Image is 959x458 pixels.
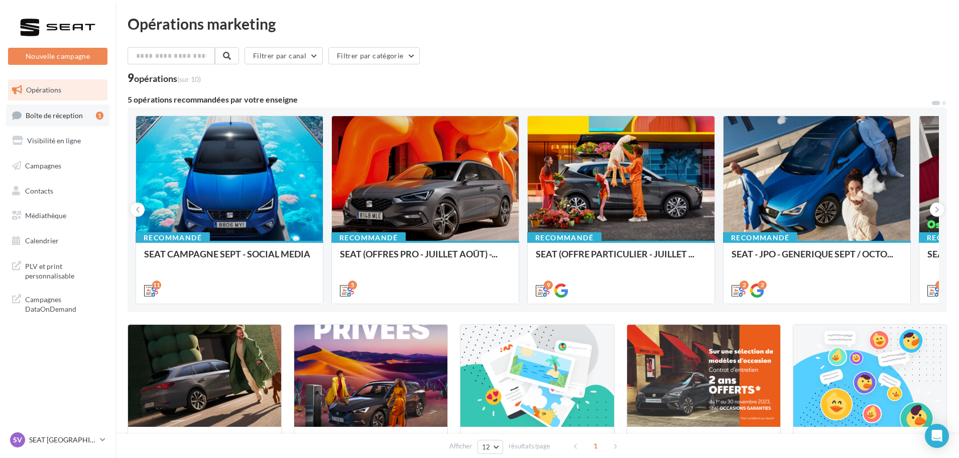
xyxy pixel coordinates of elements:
[6,289,109,318] a: Campagnes DataOnDemand
[26,111,83,119] span: Boîte de réception
[6,155,109,176] a: Campagnes
[536,248,694,259] span: SEAT (OFFRE PARTICULIER - JUILLET ...
[13,435,22,445] span: SV
[25,293,103,314] span: Campagnes DataOnDemand
[6,130,109,151] a: Visibilité en ligne
[144,248,310,259] span: SEAT CAMPAGNE SEPT - SOCIAL MEDIA
[134,74,201,83] div: opérations
[6,230,109,251] a: Calendrier
[6,205,109,226] a: Médiathèque
[328,47,420,64] button: Filtrer par catégorie
[477,440,503,454] button: 12
[527,232,602,243] div: Recommandé
[723,232,797,243] div: Recommandé
[96,112,103,120] div: 1
[482,443,491,451] span: 12
[25,211,66,220] span: Médiathèque
[758,281,767,290] div: 2
[925,424,949,448] div: Open Intercom Messenger
[128,72,201,83] div: 9
[6,180,109,202] a: Contacts
[128,16,947,31] div: Opérations marketing
[732,248,893,259] span: SEAT - JPO - GENERIQUE SEPT / OCTO...
[6,79,109,101] a: Opérations
[177,75,201,83] span: (sur 10)
[449,441,472,451] span: Afficher
[26,85,61,94] span: Opérations
[25,259,103,281] span: PLV et print personnalisable
[544,281,553,290] div: 9
[25,186,53,195] span: Contacts
[8,48,107,65] button: Nouvelle campagne
[29,435,96,445] p: SEAT [GEOGRAPHIC_DATA]
[8,430,107,449] a: SV SEAT [GEOGRAPHIC_DATA]
[740,281,749,290] div: 2
[25,161,61,170] span: Campagnes
[587,438,604,454] span: 1
[348,281,357,290] div: 5
[245,47,323,64] button: Filtrer par canal
[27,136,81,145] span: Visibilité en ligne
[136,232,210,243] div: Recommandé
[152,281,161,290] div: 11
[6,255,109,285] a: PLV et print personnalisable
[128,96,931,104] div: 5 opérations recommandées par votre enseigne
[331,232,406,243] div: Recommandé
[6,105,109,126] a: Boîte de réception1
[509,441,550,451] span: résultats/page
[340,248,498,259] span: SEAT (OFFRES PRO - JUILLET AOÛT) -...
[25,236,59,245] span: Calendrier
[935,281,944,290] div: 6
